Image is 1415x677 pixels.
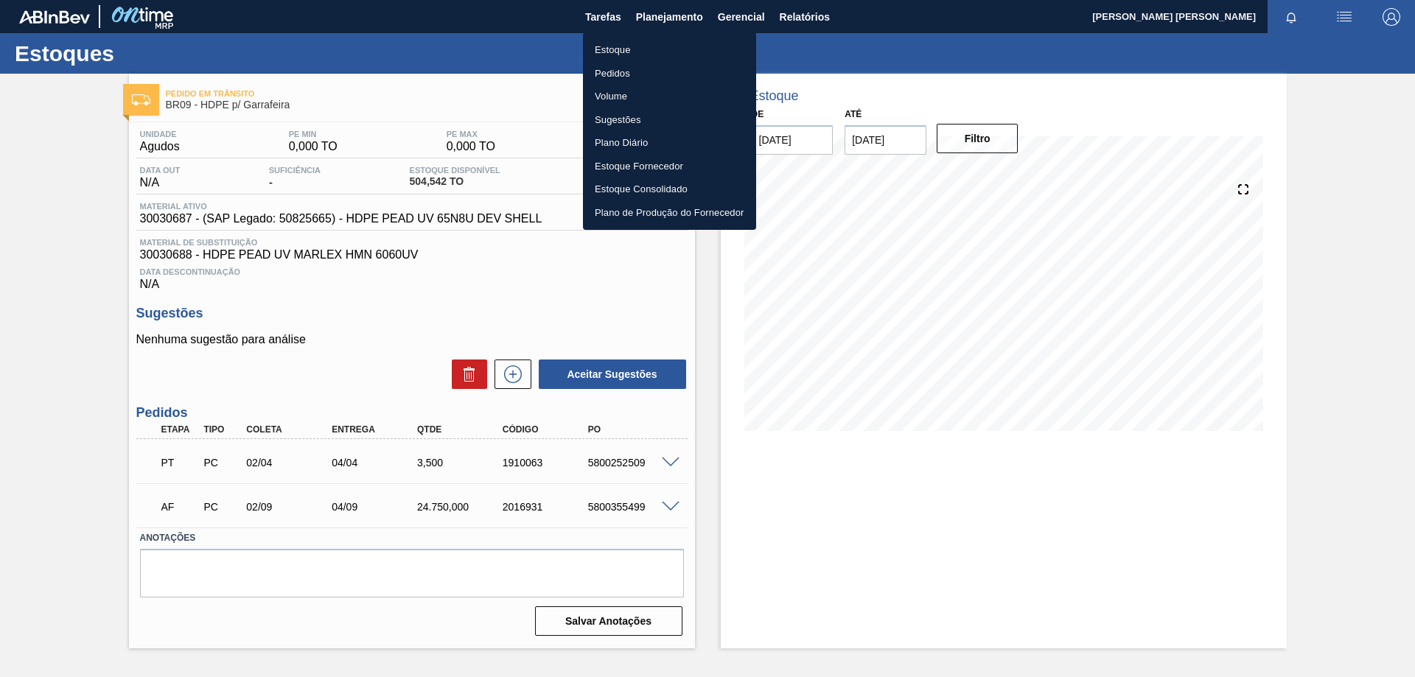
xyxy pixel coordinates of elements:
a: Pedidos [583,62,756,85]
a: Sugestões [583,108,756,132]
a: Plano Diário [583,131,756,155]
a: Volume [583,85,756,108]
a: Estoque Fornecedor [583,155,756,178]
a: Plano de Produção do Fornecedor [583,201,756,225]
a: Estoque [583,38,756,62]
a: Estoque Consolidado [583,178,756,201]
